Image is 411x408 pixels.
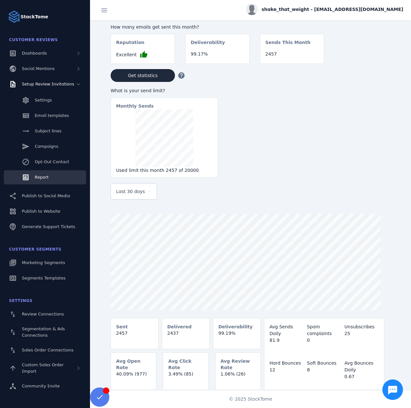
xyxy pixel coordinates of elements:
[344,324,379,330] div: Unsubscribes
[111,371,156,383] mat-card-content: 40.09% (977)
[191,39,225,51] mat-card-subtitle: Deliverability
[269,337,304,344] div: 81.9
[4,124,86,138] a: Subject lines
[35,159,69,164] span: Opt-Out Contact
[4,189,86,203] a: Publish to Social Media
[22,66,55,71] span: Social Mentions
[265,39,310,51] mat-card-subtitle: Sends This Month
[22,193,70,198] span: Publish to Social Media
[4,93,86,107] a: Settings
[269,324,304,337] div: Avg Sends Daily
[111,24,324,31] div: How many emails get sent this month?
[344,360,379,373] div: Avg Bounces Daily
[4,323,86,342] a: Segmentation & Ads Connections
[111,69,175,82] button: Get statistics
[168,358,203,371] mat-card-subtitle: Avg Click Rate
[4,379,86,393] a: Community Invite
[9,38,58,42] span: Customer Reviews
[22,312,64,316] span: Review Connections
[35,144,58,149] span: Campaigns
[307,324,342,337] div: Spam complaints
[344,373,379,380] div: 0.67
[22,51,47,56] span: Dashboards
[4,139,86,154] a: Campaigns
[307,337,342,344] div: 0
[4,256,86,270] a: Marketing Segments
[162,330,209,342] mat-card-content: 2437
[116,51,137,58] span: Excellent
[35,98,52,102] span: Settings
[4,170,86,184] a: Report
[22,224,75,229] span: Generate Support Tickets
[9,298,32,303] span: Settings
[246,4,403,15] button: shake_that_weight - [EMAIL_ADDRESS][DOMAIN_NAME]
[269,360,304,367] div: Hard Bounces
[35,175,49,180] span: Report
[22,348,73,352] span: Sales Order Connections
[213,330,260,342] mat-card-content: 99.19%
[116,324,128,330] mat-card-subtitle: Sent
[4,271,86,285] a: Segments Templates
[22,362,64,374] span: Custom Sales Order Import
[9,247,61,252] span: Customer Segments
[116,188,145,195] span: Last 30 days
[229,396,272,403] span: © 2025 StackTome
[163,371,208,383] mat-card-content: 3.49% (85)
[22,209,60,214] span: Publish to Website
[215,371,260,383] mat-card-content: 1.06% (26)
[307,360,342,367] div: Soft Bounces
[4,220,86,234] a: Generate Support Tickets
[116,167,213,174] div: Used limit this month 2457 of 20000
[191,51,244,58] div: 99.17%
[246,4,258,15] img: profile.jpg
[22,260,65,265] span: Marketing Segments
[22,276,66,280] span: Segments Templates
[4,307,86,321] a: Review Connections
[21,13,48,20] strong: StackTome
[22,384,60,388] span: Community Invite
[35,129,61,133] span: Subject lines
[4,109,86,123] a: Email templates
[111,87,218,94] div: What is your send limit?
[22,82,74,86] span: Setup Review Invitations
[111,330,158,342] mat-card-content: 2457
[4,204,86,218] a: Publish to Website
[116,103,154,109] mat-card-subtitle: Monthly Sends
[261,6,403,13] span: shake_that_weight - [EMAIL_ADDRESS][DOMAIN_NAME]
[22,326,65,338] span: Segmentation & Ads Connections
[221,358,255,371] mat-card-subtitle: Avg Review Rate
[167,324,192,330] mat-card-subtitle: Delivered
[140,51,148,58] mat-icon: thumb_up
[307,367,342,373] div: 8
[35,113,69,118] span: Email templates
[8,10,21,23] img: Logo image
[128,73,158,78] span: Get statistics
[116,39,144,51] mat-card-subtitle: Reputation
[116,358,151,371] mat-card-subtitle: Avg Open Rate
[269,367,304,373] div: 12
[4,343,86,357] a: Sales Order Connections
[344,330,379,337] div: 25
[260,51,324,63] mat-card-content: 2457
[4,155,86,169] a: Opt-Out Contact
[218,324,253,330] mat-card-subtitle: Deliverability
